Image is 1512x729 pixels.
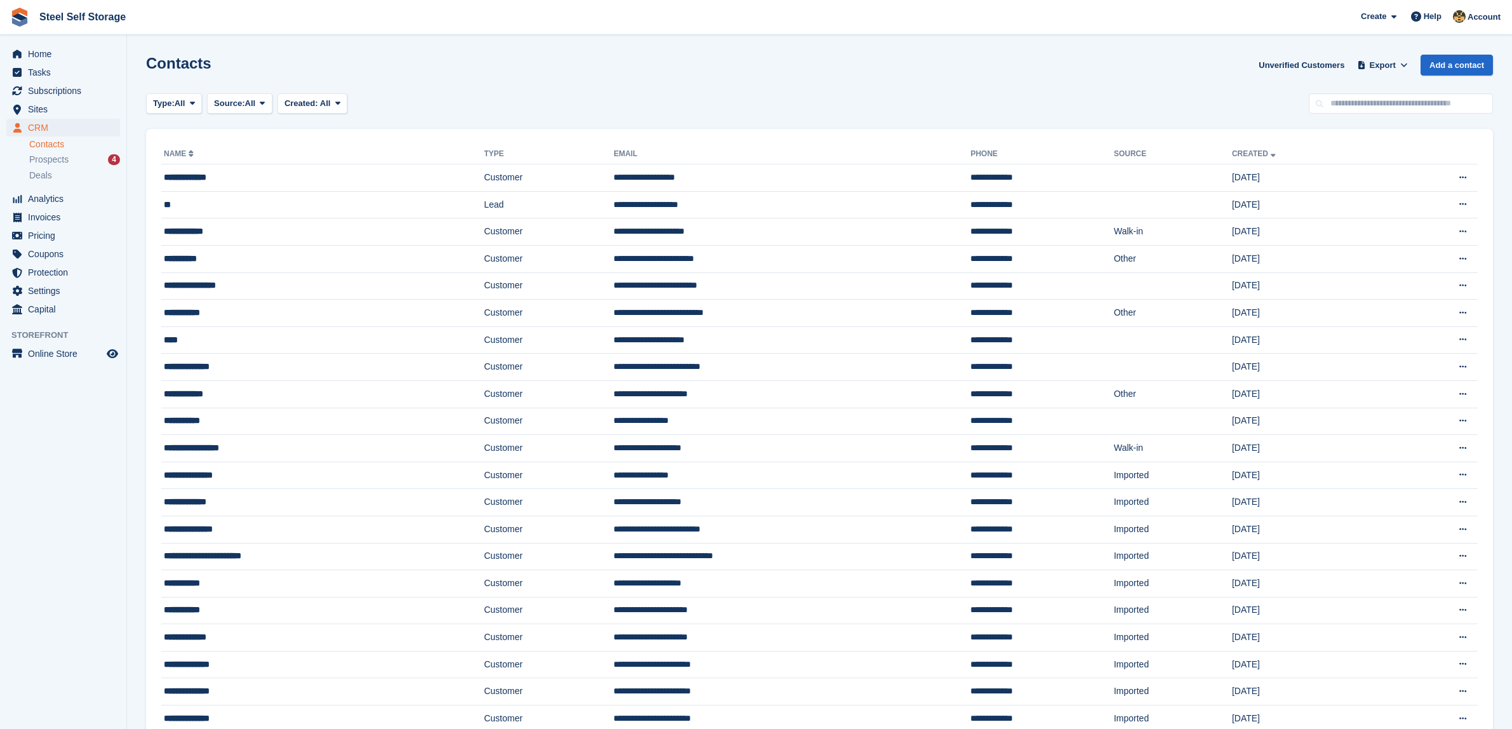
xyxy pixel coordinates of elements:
[484,462,613,489] td: Customer
[6,82,120,100] a: menu
[1114,597,1232,624] td: Imported
[1254,55,1349,76] a: Unverified Customers
[278,93,347,114] button: Created: All
[6,208,120,226] a: menu
[1424,10,1442,23] span: Help
[28,264,104,281] span: Protection
[1232,462,1388,489] td: [DATE]
[28,64,104,81] span: Tasks
[6,119,120,137] a: menu
[6,264,120,281] a: menu
[1232,326,1388,354] td: [DATE]
[175,97,185,110] span: All
[320,98,331,108] span: All
[29,154,69,166] span: Prospects
[105,346,120,361] a: Preview store
[28,227,104,244] span: Pricing
[6,345,120,363] a: menu
[484,597,613,624] td: Customer
[245,97,256,110] span: All
[1232,651,1388,678] td: [DATE]
[29,138,120,150] a: Contacts
[613,144,970,164] th: Email
[1453,10,1466,23] img: James Steel
[1232,624,1388,652] td: [DATE]
[1232,272,1388,300] td: [DATE]
[214,97,244,110] span: Source:
[1232,380,1388,408] td: [DATE]
[1114,678,1232,706] td: Imported
[1114,570,1232,598] td: Imported
[484,570,613,598] td: Customer
[29,170,52,182] span: Deals
[28,190,104,208] span: Analytics
[970,144,1113,164] th: Phone
[11,329,126,342] span: Storefront
[6,245,120,263] a: menu
[484,624,613,652] td: Customer
[1114,543,1232,570] td: Imported
[153,97,175,110] span: Type:
[1232,570,1388,598] td: [DATE]
[164,149,196,158] a: Name
[1232,245,1388,272] td: [DATE]
[146,55,211,72] h1: Contacts
[484,516,613,543] td: Customer
[1370,59,1396,72] span: Export
[6,190,120,208] a: menu
[1114,435,1232,462] td: Walk-in
[484,300,613,327] td: Customer
[1421,55,1493,76] a: Add a contact
[284,98,318,108] span: Created:
[10,8,29,27] img: stora-icon-8386f47178a22dfd0bd8f6a31ec36ba5ce8667c1dd55bd0f319d3a0aa187defe.svg
[28,208,104,226] span: Invoices
[1114,144,1232,164] th: Source
[484,191,613,218] td: Lead
[484,435,613,462] td: Customer
[1232,218,1388,246] td: [DATE]
[28,245,104,263] span: Coupons
[28,345,104,363] span: Online Store
[484,354,613,381] td: Customer
[1361,10,1386,23] span: Create
[108,154,120,165] div: 4
[28,119,104,137] span: CRM
[1355,55,1410,76] button: Export
[146,93,202,114] button: Type: All
[1232,354,1388,381] td: [DATE]
[1114,380,1232,408] td: Other
[484,543,613,570] td: Customer
[1114,218,1232,246] td: Walk-in
[207,93,272,114] button: Source: All
[28,282,104,300] span: Settings
[1114,245,1232,272] td: Other
[1468,11,1501,23] span: Account
[1114,462,1232,489] td: Imported
[28,100,104,118] span: Sites
[1114,489,1232,516] td: Imported
[28,45,104,63] span: Home
[484,164,613,192] td: Customer
[1232,435,1388,462] td: [DATE]
[6,45,120,63] a: menu
[28,300,104,318] span: Capital
[484,408,613,435] td: Customer
[1232,149,1278,158] a: Created
[34,6,131,27] a: Steel Self Storage
[484,218,613,246] td: Customer
[1232,678,1388,706] td: [DATE]
[1114,516,1232,543] td: Imported
[1232,543,1388,570] td: [DATE]
[6,227,120,244] a: menu
[484,489,613,516] td: Customer
[6,64,120,81] a: menu
[484,326,613,354] td: Customer
[484,245,613,272] td: Customer
[1232,191,1388,218] td: [DATE]
[484,380,613,408] td: Customer
[1114,300,1232,327] td: Other
[6,100,120,118] a: menu
[1114,624,1232,652] td: Imported
[28,82,104,100] span: Subscriptions
[29,153,120,166] a: Prospects 4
